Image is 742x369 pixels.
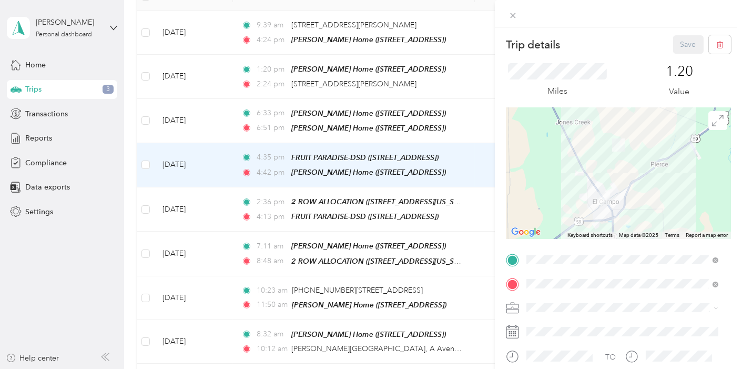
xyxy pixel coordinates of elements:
[686,232,728,238] a: Report a map error
[665,232,679,238] a: Terms (opens in new tab)
[669,85,689,98] p: Value
[567,232,613,239] button: Keyboard shortcuts
[605,352,616,363] div: TO
[509,225,543,239] img: Google
[506,37,560,52] p: Trip details
[547,85,567,98] p: Miles
[666,63,693,80] p: 1.20
[619,232,658,238] span: Map data ©2025
[509,225,543,239] a: Open this area in Google Maps (opens a new window)
[683,310,742,369] iframe: Everlance-gr Chat Button Frame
